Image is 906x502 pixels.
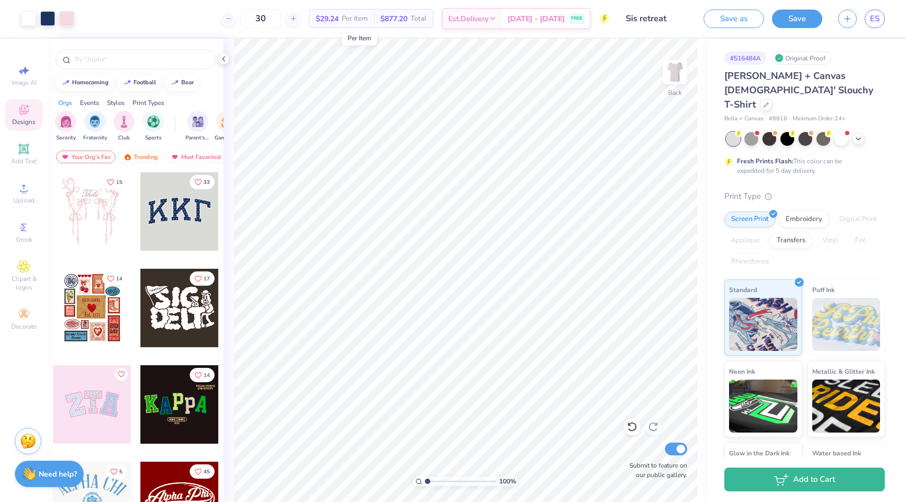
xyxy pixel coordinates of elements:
button: filter button [143,111,164,142]
span: # 8816 [769,115,787,124]
div: filter for Fraternity [83,111,107,142]
span: 17 [203,276,210,281]
span: Fraternity [83,134,107,142]
span: Upload [13,196,34,205]
div: # 516484A [724,51,767,65]
div: filter for Club [113,111,135,142]
span: FREE [571,15,582,22]
span: Club [118,134,130,142]
span: Sports [145,134,162,142]
span: [PERSON_NAME] + Canvas [DEMOGRAPHIC_DATA]' Slouchy T-Shirt [724,69,873,111]
button: Save [772,10,822,28]
span: Designs [12,118,35,126]
button: Like [190,464,215,479]
span: Est. Delivery [448,13,488,24]
div: This color can be expedited for 5 day delivery. [737,156,867,175]
span: Decorate [11,322,37,331]
strong: Need help? [39,469,77,479]
img: Standard [729,298,797,351]
img: Metallic & Glitter Ink [812,380,881,433]
button: Like [102,271,127,286]
div: Applique [724,233,767,249]
div: Per Item [342,31,377,46]
div: filter for Game Day [215,111,239,142]
span: 5 [119,469,122,474]
button: Like [105,464,127,479]
div: homecoming [72,80,109,85]
button: Like [190,175,215,189]
button: homecoming [56,75,113,91]
div: Styles [107,98,125,108]
div: Vinyl [815,233,845,249]
span: ES [870,13,880,25]
div: Your Org's Fav [56,151,116,163]
button: Like [190,368,215,382]
button: football [117,75,161,91]
div: Back [668,88,682,98]
span: 15 [116,180,122,185]
span: Add Text [11,157,37,165]
span: Metallic & Glitter Ink [812,366,875,377]
span: Sorority [56,134,76,142]
button: Save as [704,10,764,28]
img: Neon Ink [729,380,797,433]
img: trend_line.gif [61,80,70,86]
button: Like [102,175,127,189]
button: bear [165,75,199,91]
img: Puff Ink [812,298,881,351]
span: Parent's Weekend [185,134,210,142]
span: Image AI [12,78,37,87]
span: Total [411,13,427,24]
img: most_fav.gif [61,153,69,161]
span: Neon Ink [729,366,755,377]
span: Water based Ink [812,447,861,459]
a: ES [865,10,885,28]
div: Events [80,98,99,108]
img: Parent's Weekend Image [192,116,204,128]
span: 14 [116,276,122,281]
span: $29.24 [316,13,339,24]
div: Rhinestones [724,254,776,270]
label: Submit to feature on our public gallery. [624,461,687,480]
div: filter for Sorority [55,111,76,142]
span: 100 % [499,477,516,486]
button: filter button [55,111,76,142]
div: Foil [848,233,873,249]
img: Sorority Image [60,116,72,128]
div: Transfers [770,233,812,249]
div: Trending [119,151,163,163]
span: Puff Ink [812,284,834,295]
div: filter for Sports [143,111,164,142]
span: 14 [203,373,210,378]
img: trend_line.gif [171,80,179,86]
img: Club Image [118,116,130,128]
div: filter for Parent's Weekend [185,111,210,142]
img: Game Day Image [221,116,233,128]
img: Fraternity Image [89,116,101,128]
span: $877.20 [380,13,407,24]
button: Add to Cart [724,468,885,491]
img: Back [664,61,686,83]
span: 33 [203,180,210,185]
span: Minimum Order: 24 + [793,115,846,124]
div: Print Types [132,98,164,108]
span: Greek [16,235,32,244]
span: Clipart & logos [5,275,42,292]
div: Most Favorited [166,151,226,163]
div: Original Proof [772,51,831,65]
button: filter button [83,111,107,142]
span: Game Day [215,134,239,142]
input: – – [240,9,281,28]
div: football [134,80,156,85]
span: Per Item [342,13,368,24]
button: filter button [185,111,210,142]
img: Sports Image [147,116,159,128]
span: 45 [203,469,210,474]
div: Print Type [724,190,885,202]
button: filter button [215,111,239,142]
button: filter button [113,111,135,142]
img: trending.gif [123,153,132,161]
img: most_fav.gif [171,153,179,161]
input: Try "Alpha" [73,54,209,65]
div: Digital Print [832,212,884,227]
